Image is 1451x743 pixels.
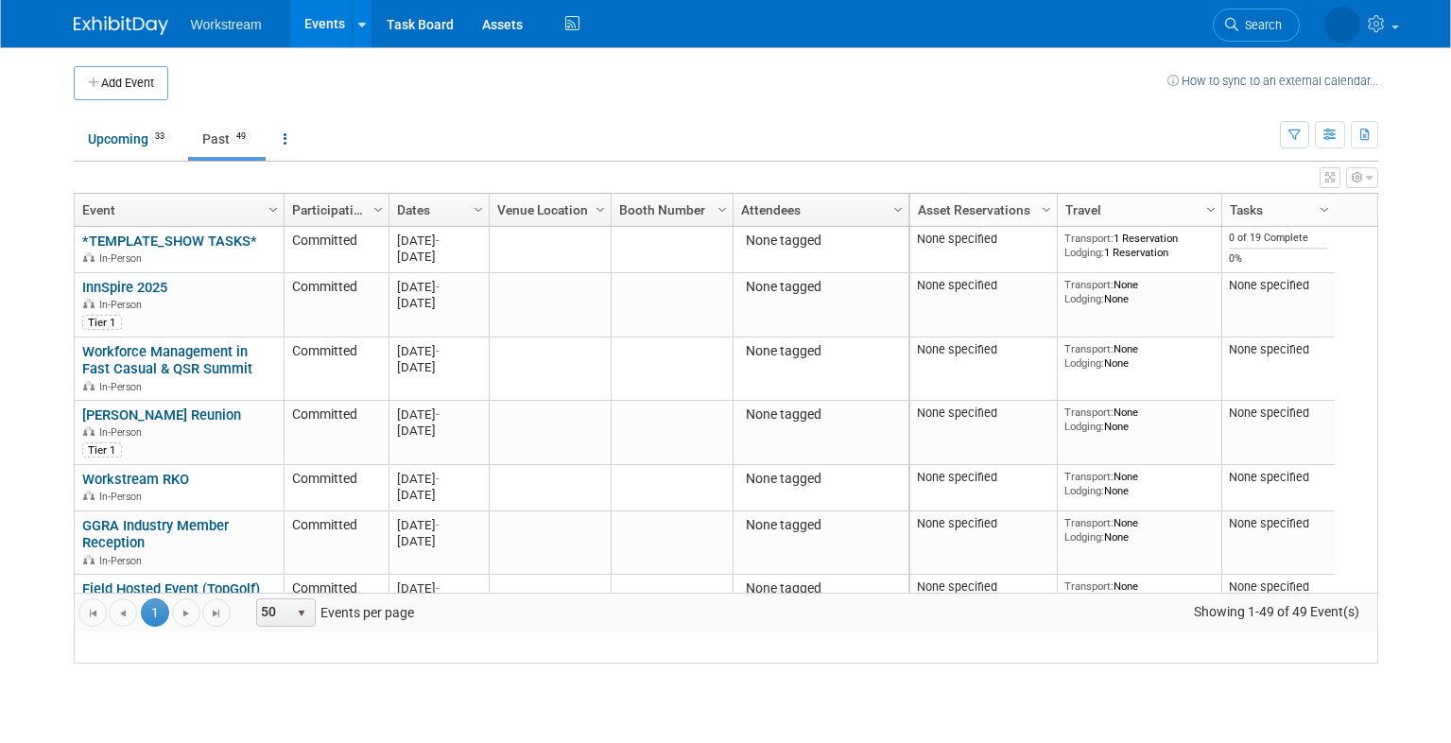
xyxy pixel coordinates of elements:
span: Transport: [1064,516,1114,529]
a: Go to the first page [78,598,107,627]
div: None None [1064,342,1214,370]
div: [DATE] [397,580,480,596]
div: None tagged [741,279,900,296]
a: GGRA Industry Member Reception [82,517,229,552]
div: [DATE] [397,295,480,311]
span: 33 [149,130,170,144]
span: - [436,233,440,248]
a: Column Settings [468,194,489,222]
div: None specified [1229,516,1327,531]
span: Column Settings [1039,202,1054,217]
span: select [294,606,309,621]
div: None tagged [741,580,900,597]
button: Add Event [74,66,168,100]
span: - [436,407,440,422]
div: [DATE] [397,249,480,265]
div: None tagged [741,233,900,250]
a: Travel [1065,194,1209,226]
span: None specified [917,406,997,420]
span: None specified [917,342,997,356]
span: - [436,581,440,596]
a: How to sync to an external calendar... [1167,74,1378,88]
a: Asset Reservations [918,194,1045,226]
div: [DATE] [397,517,480,533]
div: None specified [1229,406,1327,421]
div: Tier 1 [82,315,122,330]
span: Lodging: [1064,420,1104,433]
a: Booth Number [619,194,720,226]
a: Field Hosted Event (TopGolf) [82,580,260,597]
div: [DATE] [397,533,480,549]
span: Search [1163,18,1206,32]
a: Column Settings [590,194,611,222]
div: 0% [1229,252,1327,266]
a: Go to the previous page [109,598,137,627]
a: Attendees [741,194,896,226]
div: None None [1064,579,1214,607]
div: None None [1064,278,1214,305]
img: ExhibitDay [74,16,168,35]
div: None tagged [741,343,900,360]
a: *TEMPLATE_SHOW TASKS* [82,233,257,250]
div: [DATE] [397,471,480,487]
a: Column Settings [1201,194,1221,222]
div: None specified [1229,579,1327,595]
span: None specified [917,516,997,530]
td: Committed [284,227,389,273]
span: In-Person [99,299,147,311]
span: Go to the next page [179,606,194,621]
div: 0 of 19 Complete [1229,232,1327,245]
td: Committed [284,401,389,465]
td: Committed [284,273,389,337]
a: Column Settings [368,194,389,222]
a: Tasks [1230,194,1322,226]
span: - [436,344,440,358]
img: In-Person Event [83,555,95,564]
a: [PERSON_NAME] Reunion [82,406,241,423]
div: None tagged [741,471,900,488]
span: 1 [141,598,169,627]
td: Committed [284,337,389,401]
a: Upcoming33 [74,121,184,157]
span: Column Settings [1203,202,1218,217]
span: Column Settings [715,202,730,217]
div: None None [1064,470,1214,497]
div: None specified [1229,278,1327,293]
span: None specified [917,579,997,594]
span: Go to the first page [85,606,100,621]
img: In-Person Event [83,252,95,262]
span: Lodging: [1064,530,1104,544]
span: Lodging: [1064,356,1104,370]
div: [DATE] [397,423,480,439]
span: Workstream [191,17,262,32]
a: InnSpire 2025 [82,279,167,296]
img: In-Person Event [83,299,95,308]
div: None tagged [741,517,900,534]
span: In-Person [99,252,147,265]
span: Transport: [1064,406,1114,419]
span: 49 [231,130,251,144]
span: In-Person [99,555,147,567]
span: Transport: [1064,278,1114,291]
img: In-Person Event [83,381,95,390]
div: [DATE] [397,359,480,375]
span: Column Settings [471,202,486,217]
span: 50 [257,599,289,626]
span: None specified [917,232,997,246]
div: None None [1064,516,1214,544]
div: None specified [1229,342,1327,357]
td: Committed [284,465,389,511]
span: Events per page [232,598,433,627]
span: - [436,280,440,294]
a: Workstream RKO [82,471,189,488]
span: Column Settings [371,202,386,217]
span: Column Settings [266,202,281,217]
a: Column Settings [1036,194,1057,222]
div: 1 Reservation 1 Reservation [1064,232,1214,259]
a: Dates [397,194,476,226]
a: Column Settings [712,194,733,222]
div: [DATE] [397,487,480,503]
a: Past49 [188,121,266,157]
span: Column Settings [890,202,906,217]
span: In-Person [99,381,147,393]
